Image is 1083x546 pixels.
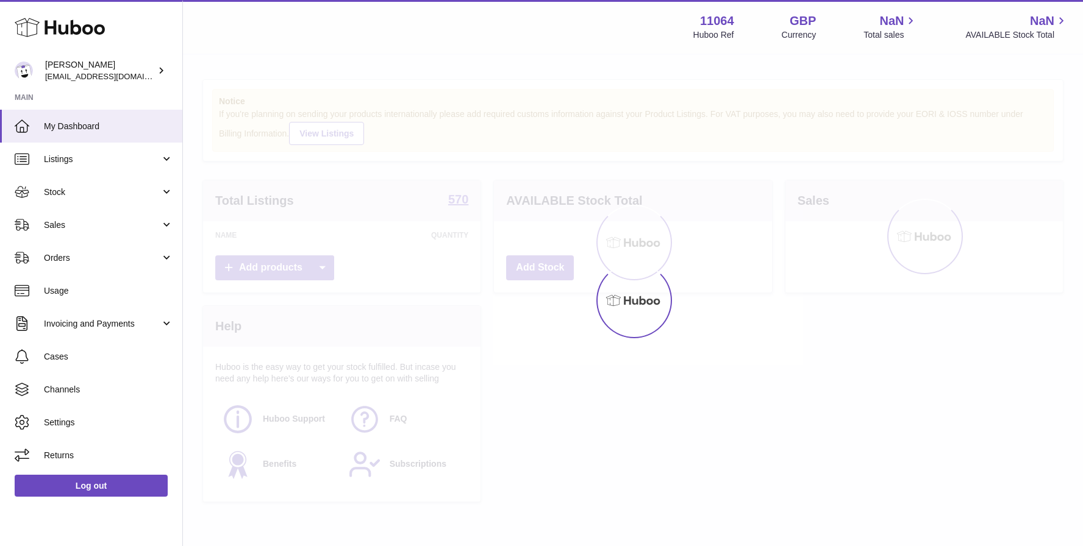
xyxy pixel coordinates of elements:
[44,219,160,231] span: Sales
[965,29,1068,41] span: AVAILABLE Stock Total
[45,59,155,82] div: [PERSON_NAME]
[44,351,173,363] span: Cases
[700,13,734,29] strong: 11064
[44,450,173,461] span: Returns
[879,13,904,29] span: NaN
[693,29,734,41] div: Huboo Ref
[44,252,160,264] span: Orders
[790,13,816,29] strong: GBP
[782,29,817,41] div: Currency
[44,186,160,198] span: Stock
[15,475,168,497] a: Log out
[965,13,1068,41] a: NaN AVAILABLE Stock Total
[44,154,160,165] span: Listings
[44,318,160,330] span: Invoicing and Payments
[44,384,173,395] span: Channels
[1030,13,1054,29] span: NaN
[15,62,33,80] img: imichellrs@gmail.com
[44,285,173,297] span: Usage
[863,29,918,41] span: Total sales
[44,417,173,428] span: Settings
[44,121,173,132] span: My Dashboard
[45,71,179,81] span: [EMAIL_ADDRESS][DOMAIN_NAME]
[863,13,918,41] a: NaN Total sales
